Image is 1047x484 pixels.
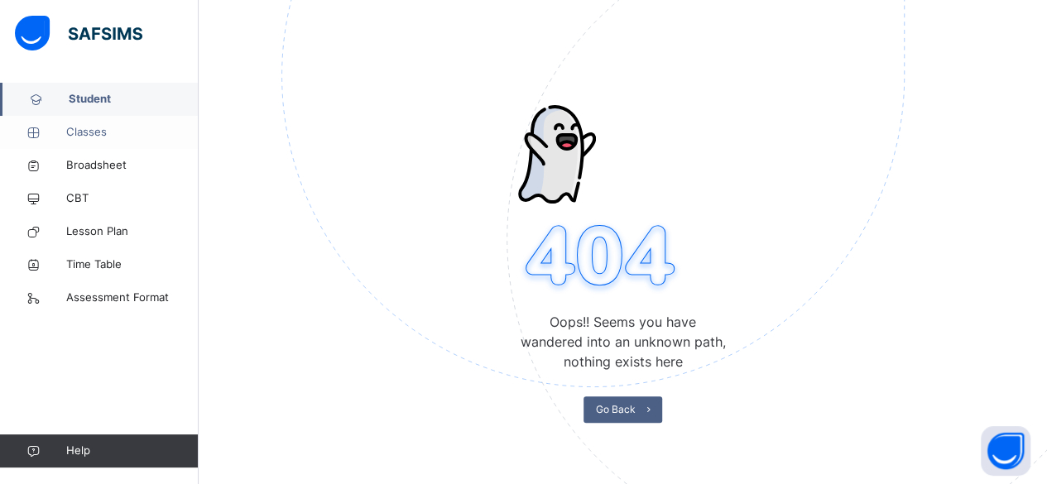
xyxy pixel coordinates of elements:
span: Assessment Format [66,290,199,306]
span: Classes [66,124,199,141]
span: Time Table [66,256,199,273]
span: Go Back [596,402,636,417]
img: safsims [15,16,142,50]
span: Lesson Plan [66,223,199,240]
span: Student [69,91,199,108]
button: Open asap [981,426,1030,476]
span: CBT [66,190,199,207]
span: Help [66,443,198,459]
span: Broadsheet [66,157,199,174]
